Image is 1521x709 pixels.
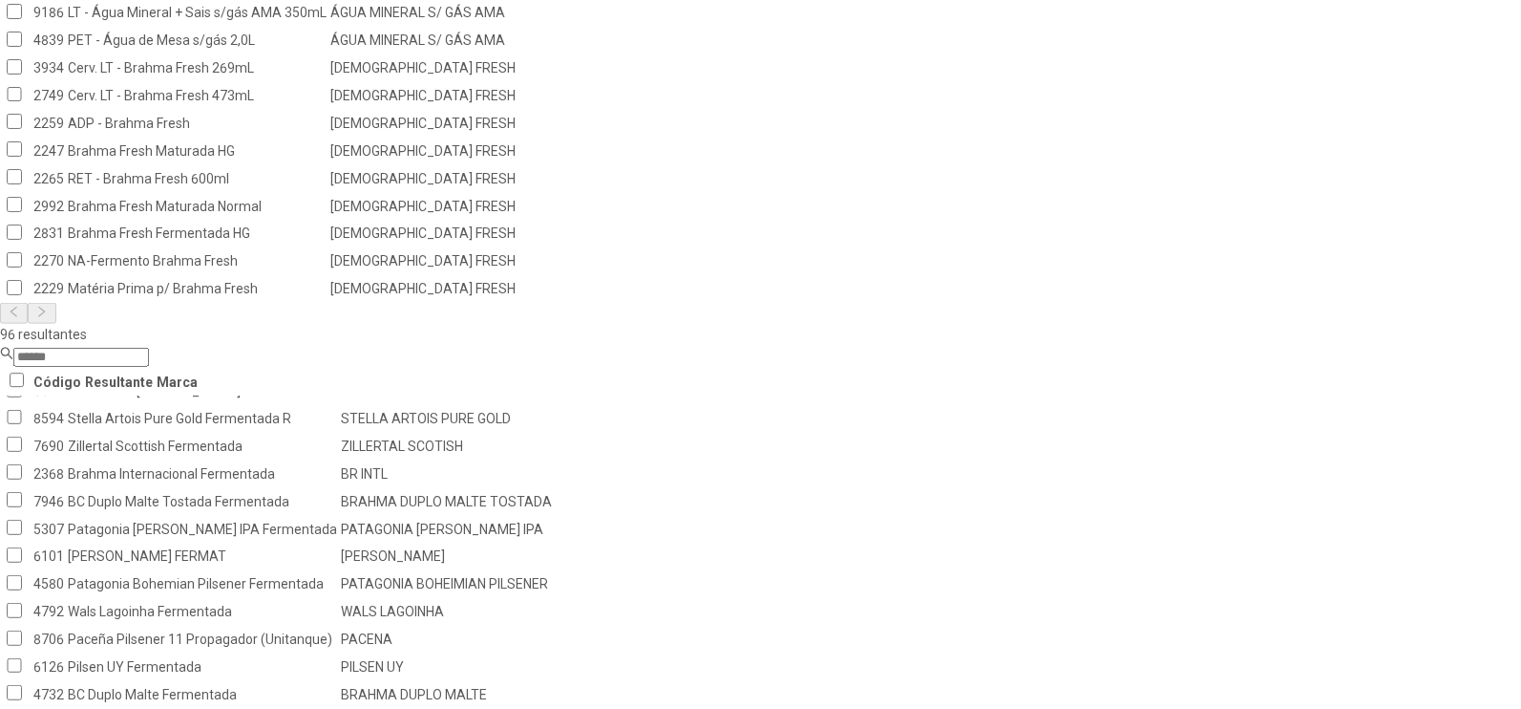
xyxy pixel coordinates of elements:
[340,516,553,542] td: PATAGONIA [PERSON_NAME] IPA
[32,193,65,219] td: 2992
[67,682,338,708] td: BC Duplo Malte Fermentada
[67,248,327,274] td: NA-Fermento Brahma Fresh
[32,655,65,680] td: 6126
[329,55,517,81] td: [DEMOGRAPHIC_DATA] FRESH
[67,516,338,542] td: Patagonia [PERSON_NAME] IPA Fermentada
[67,83,327,109] td: Cerv. LT - Brahma Fresh 473mL
[67,571,338,597] td: Patagonia Bohemian Pilsener Fermentada
[329,248,517,274] td: [DEMOGRAPHIC_DATA] FRESH
[32,221,65,247] td: 2831
[329,138,517,163] td: [DEMOGRAPHIC_DATA] FRESH
[67,462,338,487] td: Brahma Internacional Fermentada
[67,138,327,163] td: Brahma Fresh Maturada HG
[67,627,338,653] td: Paceña Pilsener 11 Propagador (Unitanque)
[32,111,65,137] td: 2259
[329,165,517,191] td: [DEMOGRAPHIC_DATA] FRESH
[67,434,338,460] td: Zillertal Scottish Fermentada
[32,489,65,515] td: 7946
[32,369,82,395] th: Código
[340,599,553,625] td: WALS LAGOINHA
[32,28,65,54] td: 4839
[156,369,199,395] th: Marca
[32,544,65,569] td: 6101
[32,55,65,81] td: 3934
[67,599,338,625] td: Wals Lagoinha Fermentada
[67,655,338,680] td: Pilsen UY Fermentada
[329,221,517,247] td: [DEMOGRAPHIC_DATA] FRESH
[32,627,65,653] td: 8706
[32,516,65,542] td: 5307
[67,276,327,302] td: Matéria Prima p/ Brahma Fresh
[32,462,65,487] td: 2368
[32,83,65,109] td: 2749
[32,276,65,302] td: 2229
[67,221,327,247] td: Brahma Fresh Fermentada HG
[329,83,517,109] td: [DEMOGRAPHIC_DATA] FRESH
[67,28,327,54] td: PET - Água de Mesa s/gás 2,0L
[340,462,553,487] td: BR INTL
[84,369,154,395] th: Resultante
[340,655,553,680] td: PILSEN UY
[32,682,65,708] td: 4732
[67,406,338,432] td: Stella Artois Pure Gold Fermentada R
[32,248,65,274] td: 2270
[32,138,65,163] td: 2247
[67,489,338,515] td: BC Duplo Malte Tostada Fermentada
[340,571,553,597] td: PATAGONIA BOHEIMIAN PILSENER
[340,434,553,460] td: ZILLERTAL SCOTISH
[32,571,65,597] td: 4580
[340,627,553,653] td: PACENA
[67,55,327,81] td: Cerv. LT - Brahma Fresh 269mL
[32,406,65,432] td: 8594
[67,544,338,569] td: [PERSON_NAME] FERMAT
[340,489,553,515] td: BRAHMA DUPLO MALTE TOSTADA
[340,682,553,708] td: BRAHMA DUPLO MALTE
[67,111,327,137] td: ADP - Brahma Fresh
[67,193,327,219] td: Brahma Fresh Maturada Normal
[32,434,65,460] td: 7690
[32,165,65,191] td: 2265
[340,544,553,569] td: [PERSON_NAME]
[67,165,327,191] td: RET - Brahma Fresh 600ml
[329,193,517,219] td: [DEMOGRAPHIC_DATA] FRESH
[340,406,553,432] td: STELLA ARTOIS PURE GOLD
[329,276,517,302] td: [DEMOGRAPHIC_DATA] FRESH
[329,28,517,54] td: ÁGUA MINERAL S/ GÁS AMA
[329,111,517,137] td: [DEMOGRAPHIC_DATA] FRESH
[32,599,65,625] td: 4792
